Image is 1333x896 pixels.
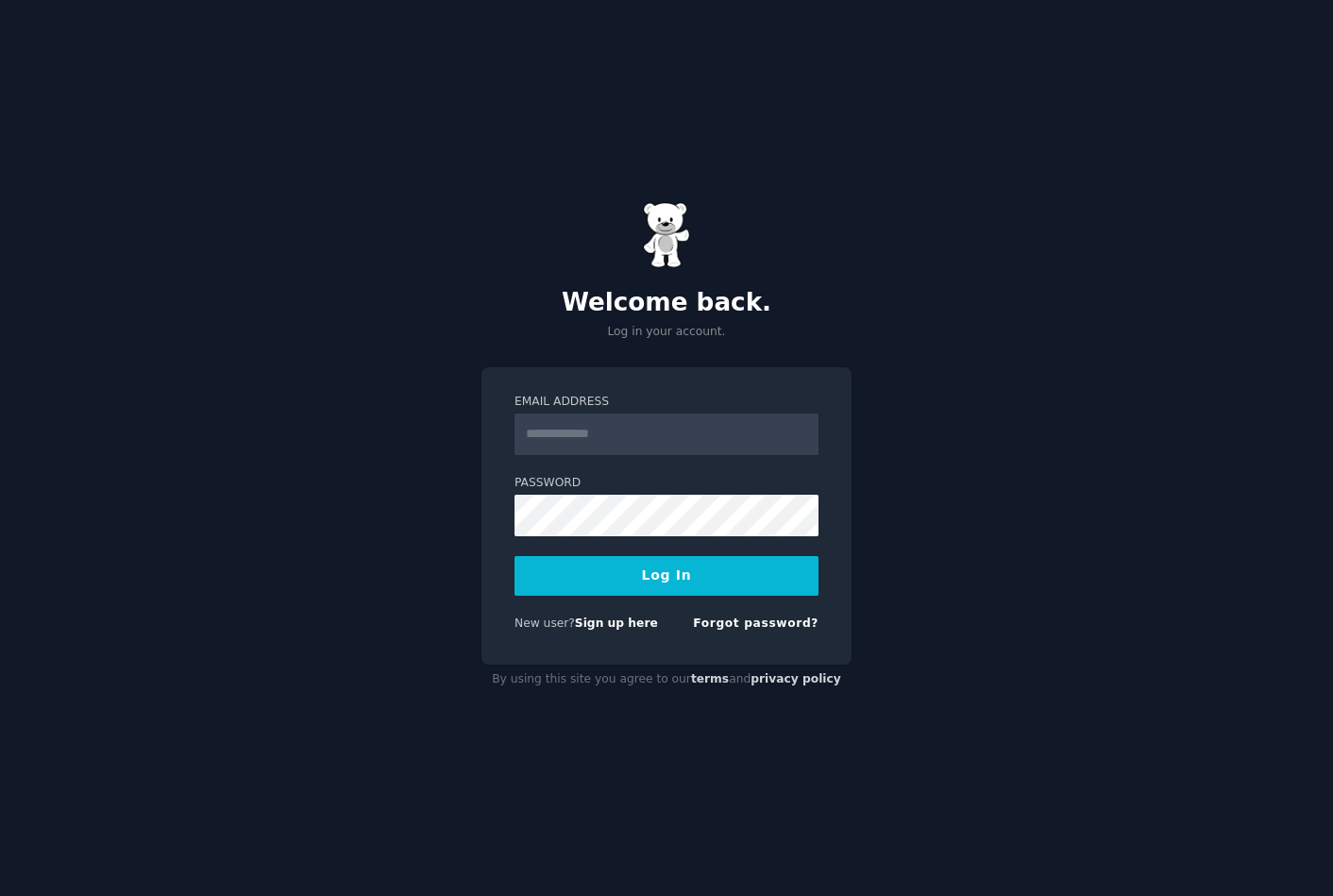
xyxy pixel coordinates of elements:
a: terms [691,672,729,685]
span: New user? [515,617,575,630]
div: By using this site you agree to our and [481,665,852,695]
h2: Welcome back. [481,288,852,318]
a: privacy policy [751,672,841,685]
label: Password [515,475,818,492]
label: Email Address [515,394,818,411]
a: Forgot password? [693,617,818,630]
p: Log in your account. [481,324,852,341]
a: Sign up here [575,617,658,630]
img: Gummy Bear [643,202,690,268]
button: Log In [515,556,818,596]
